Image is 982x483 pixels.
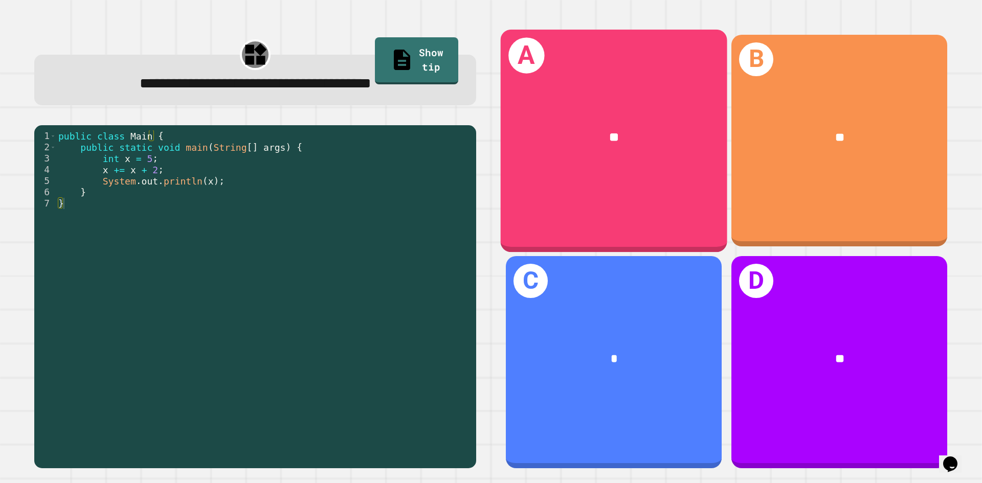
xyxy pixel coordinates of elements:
div: 6 [34,187,56,198]
h1: A [508,37,544,73]
iframe: chat widget [939,442,972,473]
div: 4 [34,164,56,175]
div: 1 [34,130,56,142]
div: 3 [34,153,56,164]
a: Show tip [375,37,458,84]
div: 2 [34,142,56,153]
span: Toggle code folding, rows 1 through 7 [50,130,56,142]
span: Toggle code folding, rows 2 through 6 [50,142,56,153]
h1: D [739,264,773,298]
h1: C [514,264,548,298]
h1: B [739,42,773,77]
div: 5 [34,175,56,187]
div: 7 [34,198,56,209]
